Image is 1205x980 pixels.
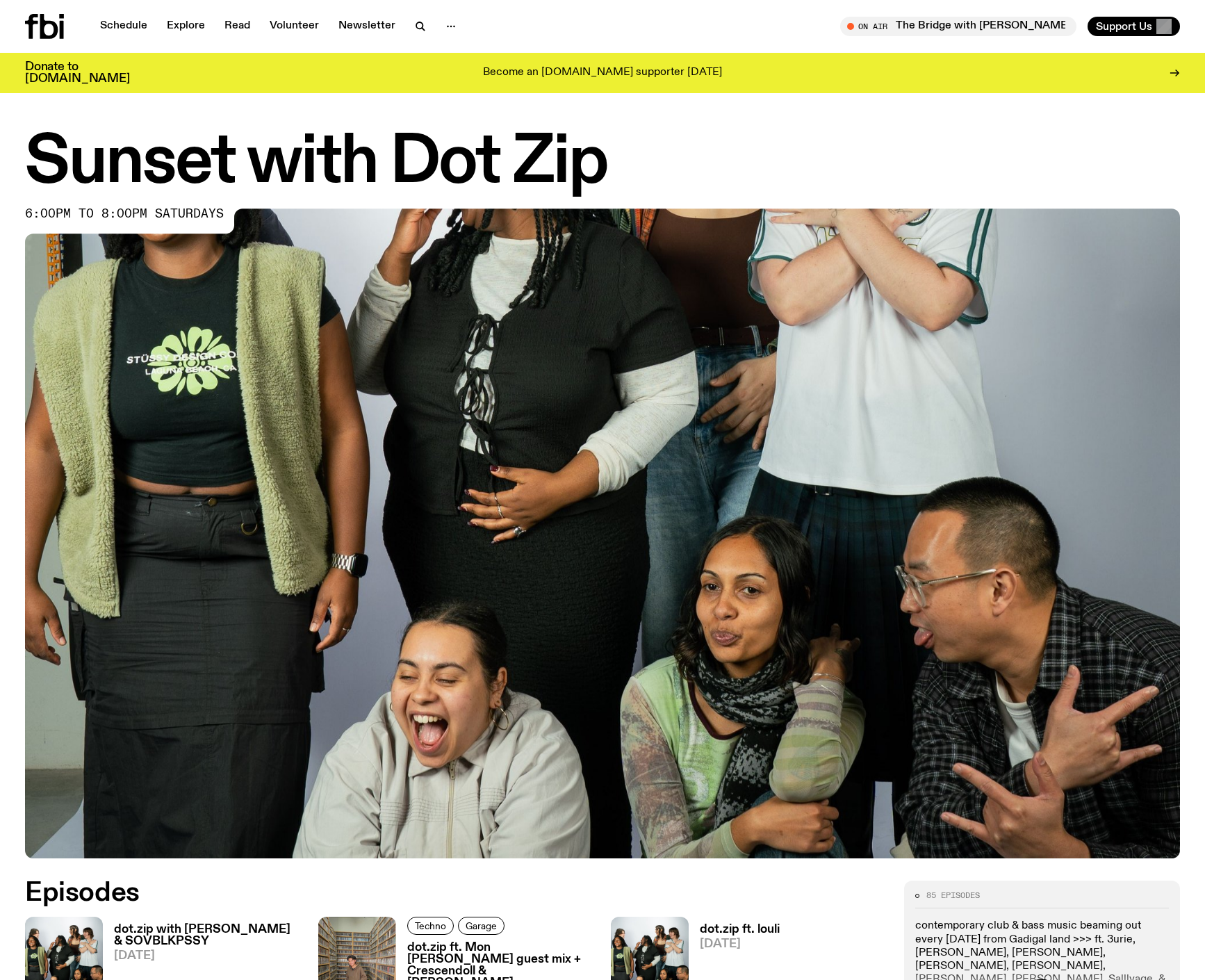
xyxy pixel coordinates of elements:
a: Garage [458,917,505,935]
a: Volunteer [261,17,327,36]
a: Techno [407,917,454,935]
span: [DATE] [700,938,780,950]
a: Read [216,17,259,36]
h3: dot.zip ft. louli [700,924,780,936]
p: Become an [DOMAIN_NAME] supporter [DATE] [483,67,722,79]
span: Techno [415,920,446,931]
span: 85 episodes [926,892,980,899]
span: 6:00pm to 8:00pm saturdays [25,209,224,220]
button: Support Us [1088,17,1180,36]
h2: Episodes [25,881,789,906]
span: [DATE] [114,950,302,962]
h1: Sunset with Dot Zip [25,132,1180,195]
span: Support Us [1096,20,1152,33]
span: Garage [466,920,497,931]
a: Explore [158,17,213,36]
h3: dot.zip with [PERSON_NAME] & SOVBLKPSSY [114,924,302,947]
a: Schedule [92,17,156,36]
h3: Donate to [DOMAIN_NAME] [25,61,130,85]
a: Newsletter [330,17,404,36]
button: On AirThe Bridge with [PERSON_NAME] [840,17,1076,36]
